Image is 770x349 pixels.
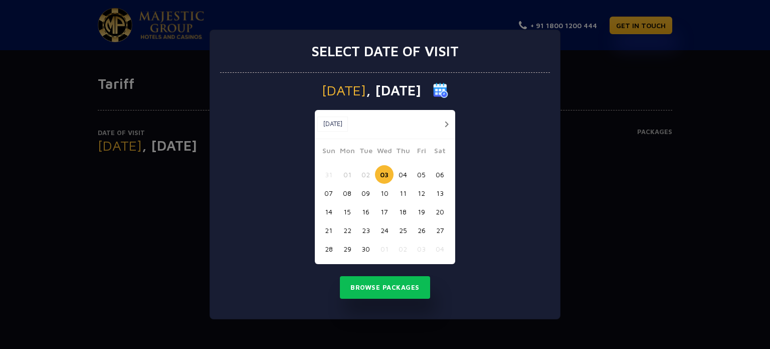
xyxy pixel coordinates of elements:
[338,165,356,184] button: 01
[338,145,356,159] span: Mon
[319,240,338,258] button: 28
[366,83,421,97] span: , [DATE]
[412,240,431,258] button: 03
[338,202,356,221] button: 15
[394,184,412,202] button: 11
[311,43,459,60] h3: Select date of visit
[431,145,449,159] span: Sat
[319,202,338,221] button: 14
[356,221,375,240] button: 23
[375,202,394,221] button: 17
[394,221,412,240] button: 25
[412,184,431,202] button: 12
[319,165,338,184] button: 31
[394,145,412,159] span: Thu
[375,221,394,240] button: 24
[317,117,348,132] button: [DATE]
[375,145,394,159] span: Wed
[375,165,394,184] button: 03
[431,221,449,240] button: 27
[431,202,449,221] button: 20
[394,202,412,221] button: 18
[375,184,394,202] button: 10
[340,276,430,299] button: Browse Packages
[412,202,431,221] button: 19
[431,165,449,184] button: 06
[338,221,356,240] button: 22
[375,240,394,258] button: 01
[431,240,449,258] button: 04
[356,240,375,258] button: 30
[356,165,375,184] button: 02
[431,184,449,202] button: 13
[433,83,448,98] img: calender icon
[319,145,338,159] span: Sun
[356,145,375,159] span: Tue
[412,165,431,184] button: 05
[356,202,375,221] button: 16
[412,145,431,159] span: Fri
[394,240,412,258] button: 02
[412,221,431,240] button: 26
[338,240,356,258] button: 29
[319,184,338,202] button: 07
[356,184,375,202] button: 09
[394,165,412,184] button: 04
[338,184,356,202] button: 08
[322,83,366,97] span: [DATE]
[319,221,338,240] button: 21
